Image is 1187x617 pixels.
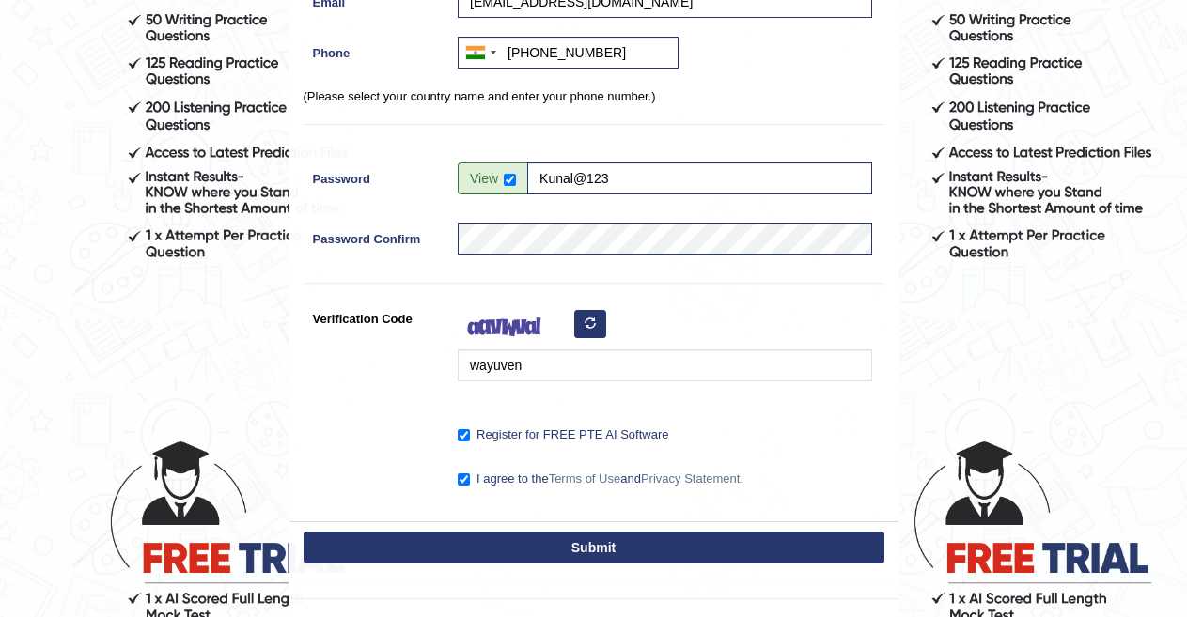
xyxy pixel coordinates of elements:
[641,471,741,486] a: Privacy Statement
[504,174,516,186] input: Show/Hide Password
[458,37,679,69] input: +91 81234 56789
[304,302,449,328] label: Verification Code
[458,425,668,444] label: Register for FREE PTE AI Software
[549,471,621,486] a: Terms of Use
[304,223,449,248] label: Password Confirm
[458,470,743,488] label: I agree to the and .
[458,473,470,486] input: I agree to theTerms of UseandPrivacy Statement.
[304,162,449,188] label: Password
[304,532,884,563] button: Submit
[304,37,449,62] label: Phone
[459,38,502,68] div: India (भारत): +91
[304,87,884,105] p: (Please select your country name and enter your phone number.)
[458,429,470,441] input: Register for FREE PTE AI Software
